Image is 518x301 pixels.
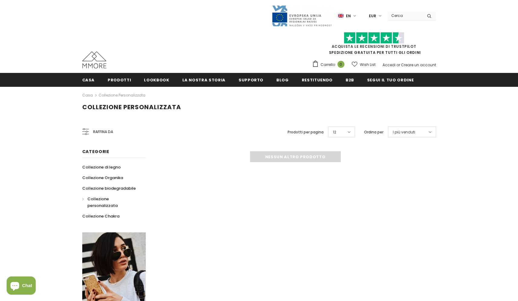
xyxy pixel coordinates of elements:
[346,77,354,83] span: B2B
[239,77,263,83] span: supporto
[82,183,136,194] a: Collezione biodegradabile
[144,77,169,83] span: Lookbook
[93,129,113,135] span: Raffina da
[82,164,121,170] span: Collezione di legno
[288,129,324,135] label: Prodotti per pagina
[182,73,226,87] a: La nostra storia
[369,13,376,19] span: EUR
[312,35,436,55] span: SPEDIZIONE GRATUITA PER TUTTI GLI ORDINI
[312,60,347,69] a: Carrello 0
[82,211,119,221] a: Collezione Chakra
[108,73,131,87] a: Prodotti
[108,77,131,83] span: Prodotti
[360,62,376,68] span: Wish List
[332,44,416,49] a: Acquista le recensioni di TrustPilot
[82,175,123,181] span: Collezione Organika
[99,93,145,98] a: Collezione personalizzata
[82,73,95,87] a: Casa
[82,162,121,172] a: Collezione di legno
[5,276,37,296] inbox-online-store-chat: Shopify online store chat
[367,77,414,83] span: Segui il tuo ordine
[276,73,289,87] a: Blog
[82,92,93,99] a: Casa
[87,196,118,208] span: Collezione personalizzata
[82,77,95,83] span: Casa
[364,129,383,135] label: Ordina per
[333,129,336,135] span: 12
[302,77,333,83] span: Restituendo
[276,77,289,83] span: Blog
[388,11,422,20] input: Search Site
[302,73,333,87] a: Restituendo
[82,194,139,211] a: Collezione personalizzata
[346,13,351,19] span: en
[338,13,344,18] img: i-lang-1.png
[367,73,414,87] a: Segui il tuo ordine
[182,77,226,83] span: La nostra storia
[401,62,436,67] a: Creare un account
[396,62,400,67] span: or
[272,13,332,18] a: Javni Razpis
[239,73,263,87] a: supporto
[82,51,106,68] img: Casi MMORE
[346,73,354,87] a: B2B
[352,59,376,70] a: Wish List
[144,73,169,87] a: Lookbook
[272,5,332,27] img: Javni Razpis
[82,103,181,111] span: Collezione personalizzata
[344,32,404,44] img: Fidati di Pilot Stars
[82,172,123,183] a: Collezione Organika
[321,62,335,68] span: Carrello
[82,185,136,191] span: Collezione biodegradabile
[82,149,109,155] span: Categorie
[383,62,396,67] a: Accedi
[393,129,415,135] span: I più venduti
[82,213,119,219] span: Collezione Chakra
[337,61,344,68] span: 0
